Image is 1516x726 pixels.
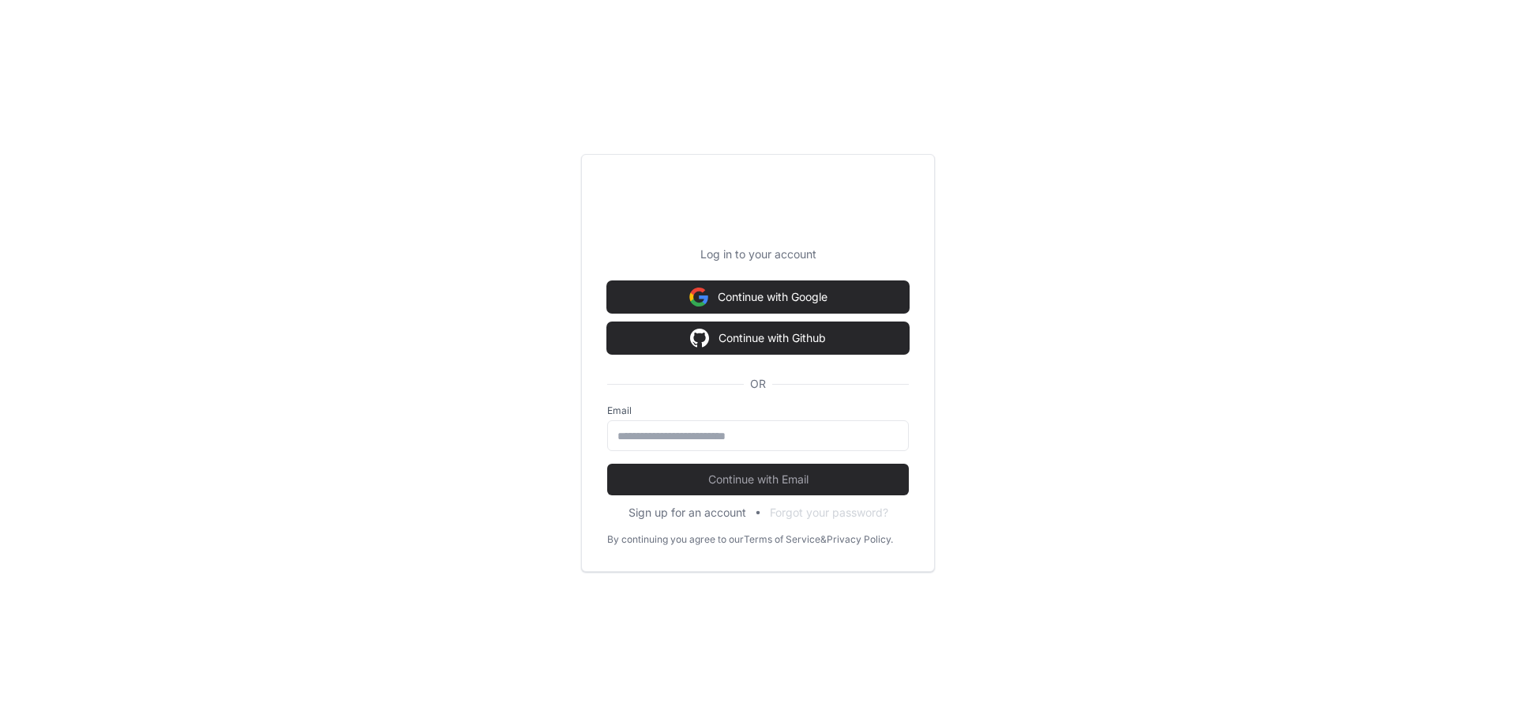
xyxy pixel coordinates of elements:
img: Sign in with google [690,322,709,354]
button: Sign up for an account [629,505,746,521]
div: & [820,533,827,546]
button: Continue with Github [607,322,909,354]
a: Privacy Policy. [827,533,893,546]
img: Sign in with google [689,281,708,313]
label: Email [607,404,909,417]
div: By continuing you agree to our [607,533,744,546]
span: OR [744,376,772,392]
span: Continue with Email [607,472,909,487]
button: Continue with Google [607,281,909,313]
p: Log in to your account [607,246,909,262]
button: Continue with Email [607,464,909,495]
a: Terms of Service [744,533,820,546]
button: Forgot your password? [770,505,888,521]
